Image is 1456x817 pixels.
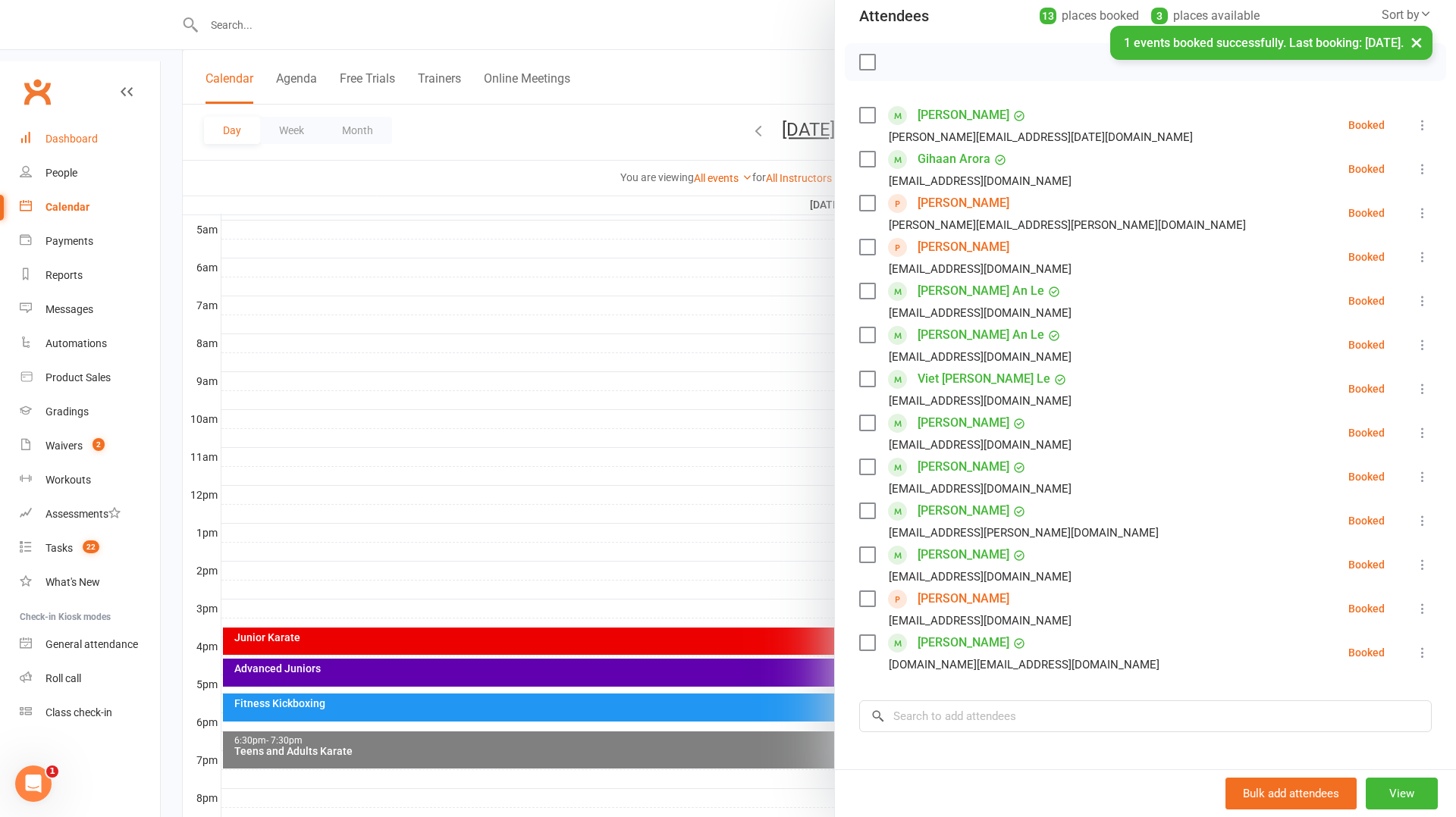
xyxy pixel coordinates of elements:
[889,435,1072,455] div: [EMAIL_ADDRESS][DOMAIN_NAME]
[45,235,93,247] div: Payments
[1348,427,1385,438] div: Booked
[1348,559,1385,570] div: Booked
[859,700,1432,732] input: Search to add attendees
[45,167,77,179] div: People
[45,638,138,650] div: General attendance
[20,293,160,327] a: Messages
[918,279,1044,303] a: [PERSON_NAME] An Le
[889,611,1072,631] div: [EMAIL_ADDRESS][DOMAIN_NAME]
[45,201,89,213] div: Calendar
[93,438,105,451] span: 2
[918,587,1009,611] a: [PERSON_NAME]
[859,5,929,27] div: Attendees
[20,662,160,696] a: Roll call
[1040,8,1056,24] div: 13
[20,361,160,395] a: Product Sales
[918,631,1009,655] a: [PERSON_NAME]
[1348,471,1385,482] div: Booked
[889,479,1072,499] div: [EMAIL_ADDRESS][DOMAIN_NAME]
[45,371,111,383] div: Product Sales
[889,567,1072,587] div: [EMAIL_ADDRESS][DOMAIN_NAME]
[20,565,160,599] a: What's New
[20,327,160,361] a: Automations
[20,395,160,429] a: Gradings
[1040,5,1139,27] div: places booked
[1348,164,1385,174] div: Booked
[918,191,1009,215] a: [PERSON_NAME]
[20,497,160,531] a: Assessments
[1348,208,1385,218] div: Booked
[20,224,160,258] a: Payments
[918,411,1009,435] a: [PERSON_NAME]
[918,499,1009,523] a: [PERSON_NAME]
[918,235,1009,259] a: [PERSON_NAME]
[918,455,1009,479] a: [PERSON_NAME]
[20,429,160,463] a: Waivers 2
[45,706,112,718] div: Class check-in
[1151,8,1168,24] div: 3
[20,258,160,293] a: Reports
[83,540,99,553] span: 22
[15,765,52,802] iframe: Intercom live chat
[918,323,1044,347] a: [PERSON_NAME] An Le
[918,147,990,171] a: Gihaan Arora
[889,391,1072,411] div: [EMAIL_ADDRESS][DOMAIN_NAME]
[889,303,1072,323] div: [EMAIL_ADDRESS][DOMAIN_NAME]
[45,542,73,554] div: Tasks
[45,672,81,684] div: Roll call
[1366,778,1438,809] button: View
[889,171,1072,191] div: [EMAIL_ADDRESS][DOMAIN_NAME]
[889,523,1159,543] div: [EMAIL_ADDRESS][PERSON_NAME][DOMAIN_NAME]
[1348,296,1385,306] div: Booked
[45,440,83,452] div: Waivers
[1348,647,1385,658] div: Booked
[1348,252,1385,262] div: Booked
[18,73,56,111] a: Clubworx
[20,190,160,224] a: Calendar
[1110,26,1432,60] div: 1 events booked successfully. Last booking: [DATE].
[20,122,160,156] a: Dashboard
[20,463,160,497] a: Workouts
[46,765,58,778] span: 1
[889,215,1246,235] div: [PERSON_NAME][EMAIL_ADDRESS][PERSON_NAME][DOMAIN_NAME]
[1348,603,1385,614] div: Booked
[1225,778,1357,809] button: Bulk add attendees
[889,127,1193,147] div: [PERSON_NAME][EMAIL_ADDRESS][DATE][DOMAIN_NAME]
[1348,340,1385,350] div: Booked
[45,576,100,588] div: What's New
[889,655,1159,675] div: [DOMAIN_NAME][EMAIL_ADDRESS][DOMAIN_NAME]
[1151,5,1260,27] div: places available
[1348,515,1385,526] div: Booked
[918,543,1009,567] a: [PERSON_NAME]
[1382,5,1432,25] div: Sort by
[45,508,121,520] div: Assessments
[1348,120,1385,130] div: Booked
[45,303,93,315] div: Messages
[918,367,1050,391] a: Viet [PERSON_NAME] Le
[20,696,160,730] a: Class kiosk mode
[20,628,160,662] a: General attendance kiosk mode
[45,269,83,281] div: Reports
[1348,383,1385,394] div: Booked
[889,347,1072,367] div: [EMAIL_ADDRESS][DOMAIN_NAME]
[889,259,1072,279] div: [EMAIL_ADDRESS][DOMAIN_NAME]
[45,337,107,349] div: Automations
[45,133,98,145] div: Dashboard
[918,103,1009,127] a: [PERSON_NAME]
[1403,26,1430,58] button: ×
[20,531,160,565] a: Tasks 22
[45,474,91,486] div: Workouts
[20,156,160,190] a: People
[45,405,89,418] div: Gradings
